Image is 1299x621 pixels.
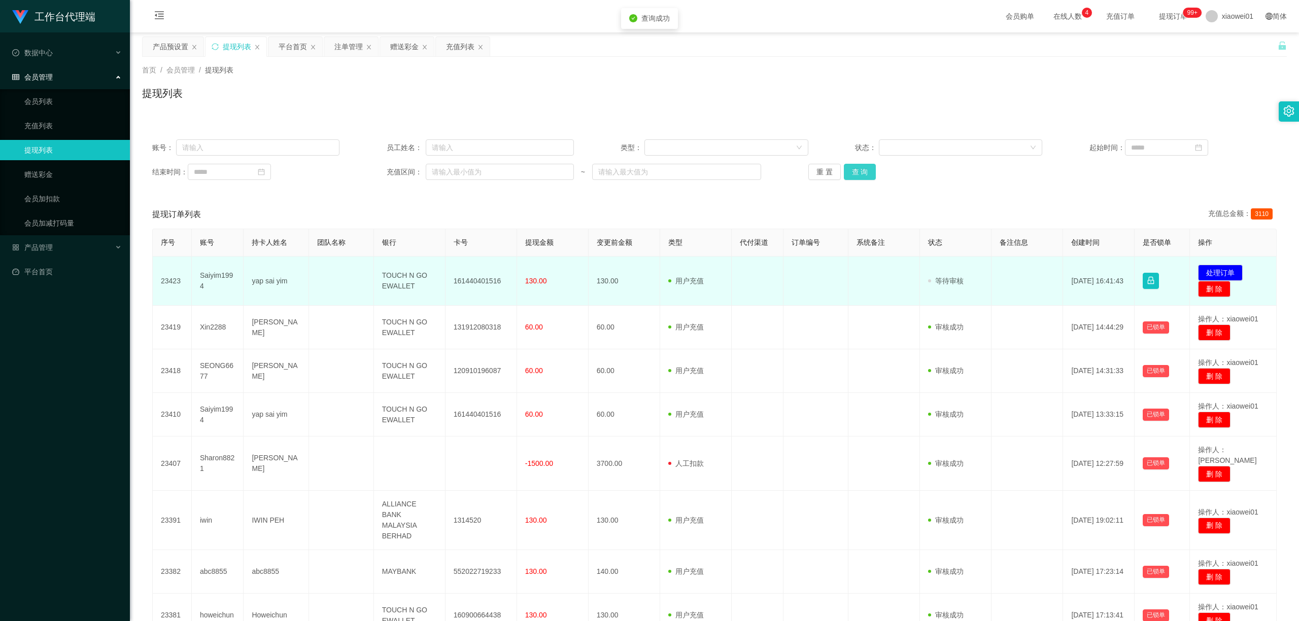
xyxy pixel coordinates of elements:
[279,37,307,56] div: 平台首页
[1089,142,1125,153] span: 起始时间：
[1198,265,1243,281] button: 处理订单
[387,142,426,153] span: 员工姓名：
[446,306,517,349] td: 131912080318
[374,349,446,393] td: TOUCH N GO EWALLET
[589,393,660,436] td: 60.00
[1085,8,1088,18] p: 4
[844,164,876,180] button: 查 询
[928,323,964,331] span: 审核成功
[589,257,660,306] td: 130.00
[857,238,885,246] span: 系统备注
[160,66,162,74] span: /
[1101,13,1140,20] span: 充值订单
[1082,8,1092,18] sup: 4
[1198,559,1258,567] span: 操作人：xiaowei01
[928,277,964,285] span: 等待审核
[928,459,964,467] span: 审核成功
[446,37,474,56] div: 充值列表
[589,491,660,550] td: 130.00
[1198,281,1230,297] button: 删 除
[1208,208,1277,221] div: 充值总金额：
[152,208,201,221] span: 提现订单列表
[1198,508,1258,516] span: 操作人：xiaowei01
[928,367,964,375] span: 审核成功
[1195,144,1202,151] i: 图标: calendar
[244,257,309,306] td: yap sai yim
[192,349,244,393] td: SEONG6677
[808,164,841,180] button: 重 置
[192,257,244,306] td: Saiyim1994
[212,43,219,50] i: 图标: sync
[621,142,644,153] span: 类型：
[525,567,547,575] span: 130.00
[35,1,95,33] h1: 工作台代理端
[334,37,363,56] div: 注单管理
[668,516,704,524] span: 用户充值
[12,262,122,282] a: 图标: dashboard平台首页
[12,74,19,81] i: 图标: table
[928,567,964,575] span: 审核成功
[446,393,517,436] td: 161440401516
[153,550,192,594] td: 23382
[310,44,316,50] i: 图标: close
[1198,358,1258,367] span: 操作人：xiaowei01
[928,611,964,619] span: 审核成功
[1198,315,1258,323] span: 操作人：xiaowei01
[24,116,122,136] a: 充值列表
[1048,13,1087,20] span: 在线人数
[153,393,192,436] td: 23410
[426,139,574,156] input: 请输入
[223,37,251,56] div: 提现列表
[668,567,704,575] span: 用户充值
[426,164,574,180] input: 请输入最小值为
[1198,569,1230,585] button: 删 除
[1063,491,1135,550] td: [DATE] 19:02:11
[366,44,372,50] i: 图标: close
[244,393,309,436] td: yap sai yim
[192,436,244,491] td: Sharon8821
[477,44,484,50] i: 图标: close
[192,393,244,436] td: Saiyim1994
[668,277,704,285] span: 用户充值
[1063,306,1135,349] td: [DATE] 14:44:29
[244,550,309,594] td: abc8855
[382,238,396,246] span: 银行
[254,44,260,50] i: 图标: close
[317,238,346,246] span: 团队名称
[928,410,964,418] span: 审核成功
[589,550,660,594] td: 140.00
[525,277,547,285] span: 130.00
[1030,144,1036,152] i: 图标: down
[1143,238,1171,246] span: 是否锁单
[1063,550,1135,594] td: [DATE] 17:23:14
[855,142,879,153] span: 状态：
[12,12,95,20] a: 工作台代理端
[12,243,53,251] span: 产品管理
[1198,603,1258,611] span: 操作人：xiaowei01
[1198,466,1230,482] button: 删 除
[525,459,553,467] span: -1500.00
[1143,457,1169,469] button: 已锁单
[1063,257,1135,306] td: [DATE] 16:41:43
[1198,368,1230,384] button: 删 除
[152,167,188,177] span: 结束时间：
[525,410,543,418] span: 60.00
[244,306,309,349] td: [PERSON_NAME]
[1283,105,1294,117] i: 图标: setting
[244,491,309,550] td: IWIN PEH
[153,257,192,306] td: 23423
[142,66,156,74] span: 首页
[668,410,704,418] span: 用户充值
[153,306,192,349] td: 23419
[12,49,19,56] i: 图标: check-circle-o
[244,436,309,491] td: [PERSON_NAME]
[24,140,122,160] a: 提现列表
[153,37,188,56] div: 产品预设置
[153,436,192,491] td: 23407
[1063,436,1135,491] td: [DATE] 12:27:59
[668,367,704,375] span: 用户充值
[525,516,547,524] span: 130.00
[1278,41,1287,50] i: 图标: unlock
[387,167,426,177] span: 充值区间：
[641,14,670,22] span: 查询成功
